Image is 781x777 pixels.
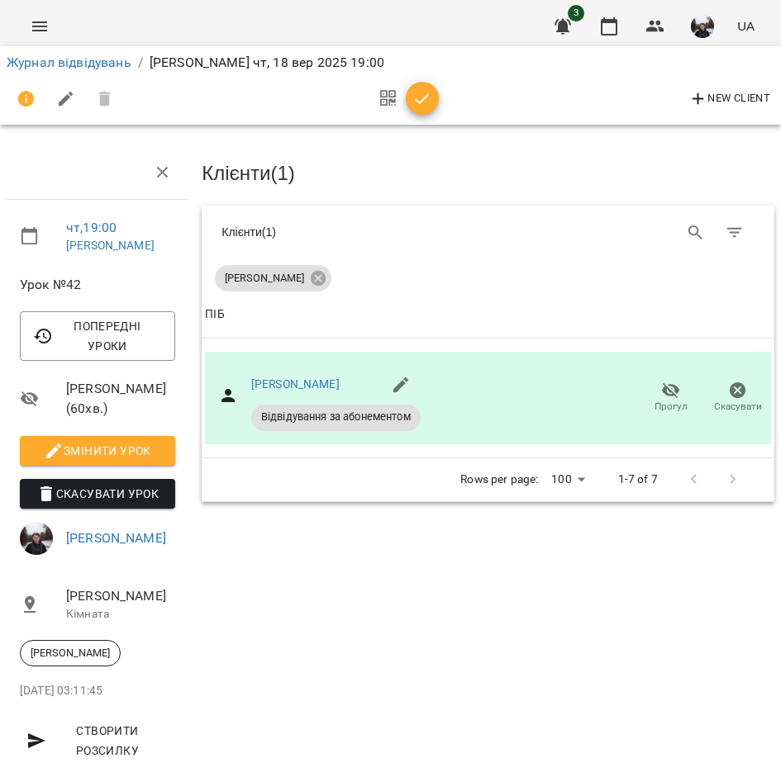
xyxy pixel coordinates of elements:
div: [PERSON_NAME] [215,265,331,291]
button: Попередні уроки [20,311,175,361]
button: Search [676,213,716,253]
p: [DATE] 03:11:45 [20,683,175,699]
a: [PERSON_NAME] [251,377,340,391]
p: Rows per page: [460,471,538,488]
div: Sort [205,305,224,325]
a: [PERSON_NAME] [66,239,155,252]
div: Клієнти ( 1 ) [221,217,476,247]
button: Скасувати [704,375,771,421]
span: Попередні уроки [33,316,162,356]
button: Menu [20,7,60,46]
button: UA [731,11,761,41]
span: Урок №42 [20,275,175,295]
span: Відвідування за абонементом [251,410,421,424]
span: Скасувати [714,400,762,414]
span: Скасувати Урок [33,484,162,504]
button: Створити розсилку [20,716,175,765]
span: ПІБ [205,305,771,325]
div: 100 [545,467,591,491]
span: Створити розсилку [26,721,169,760]
span: [PERSON_NAME] [66,586,175,606]
button: Прогул [637,375,704,421]
span: [PERSON_NAME] [215,271,314,286]
img: 5c2b86df81253c814599fda39af295cd.jpg [691,15,714,38]
button: Скасувати Урок [20,479,175,509]
button: Фільтр [715,213,755,253]
button: Змінити урок [20,436,175,466]
div: Table Toolbar [202,206,774,258]
span: [PERSON_NAME] [21,646,120,661]
div: ПІБ [205,305,224,325]
a: чт , 19:00 [66,220,117,235]
a: Журнал відвідувань [7,54,131,70]
span: Змінити урок [33,441,162,461]
h3: Клієнти ( 1 ) [202,163,774,184]
li: / [138,53,143,73]
a: [PERSON_NAME] [66,530,166,546]
button: New Client [684,86,774,112]
span: [PERSON_NAME] ( 60 хв. ) [66,379,175,418]
span: UA [737,17,755,35]
p: Кімната [66,606,175,623]
p: 1-7 of 7 [618,471,658,488]
span: New Client [688,89,770,109]
span: 3 [568,5,584,21]
p: [PERSON_NAME] чт, 18 вер 2025 19:00 [150,53,384,73]
span: Прогул [655,400,688,414]
nav: breadcrumb [7,53,774,73]
div: [PERSON_NAME] [20,640,121,666]
img: 5c2b86df81253c814599fda39af295cd.jpg [20,522,53,555]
